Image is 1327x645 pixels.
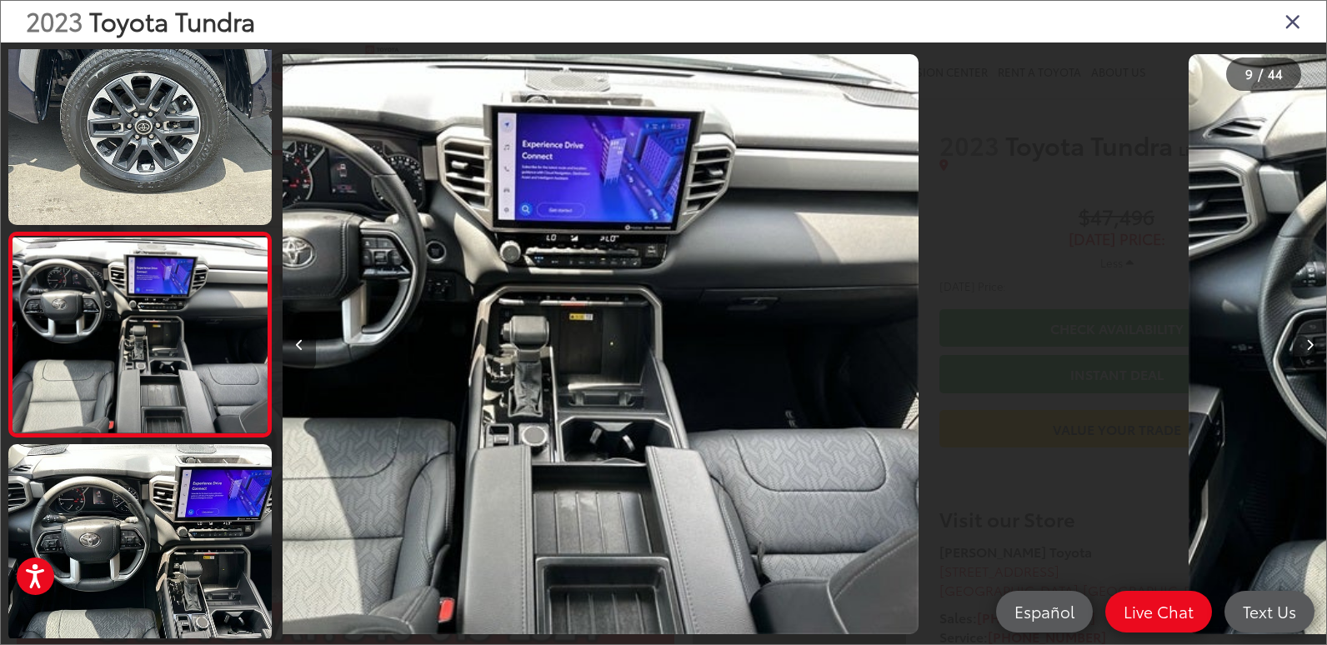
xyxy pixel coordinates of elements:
button: Previous image [283,315,316,373]
img: 2023 Toyota Tundra Limited [6,26,274,227]
span: Live Chat [1115,601,1202,622]
i: Close gallery [1284,10,1301,32]
a: Live Chat [1105,591,1212,632]
span: 44 [1268,64,1283,82]
span: Toyota Tundra [89,2,255,38]
button: Next image [1293,315,1326,373]
span: Text Us [1234,601,1304,622]
span: 9 [1245,64,1253,82]
img: 2023 Toyota Tundra Limited [10,237,270,432]
img: 2023 Toyota Tundra Limited [6,442,274,644]
span: Español [1006,601,1083,622]
span: 2023 [26,2,83,38]
a: Español [996,591,1093,632]
span: / [1256,68,1264,80]
a: Text Us [1224,591,1314,632]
